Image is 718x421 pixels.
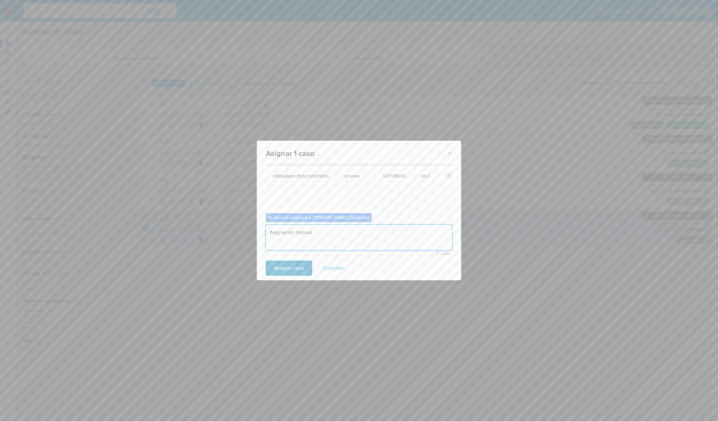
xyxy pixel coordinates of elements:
textarea: Asignación manual [266,225,452,250]
span: Máximo 500 caracteres [268,252,450,256]
span: MLC [421,173,430,179]
button: Asignar caso [266,261,312,276]
span: Asignar caso [274,261,304,275]
b: El caso se asignará a [PERSON_NAME] (nluzardo) [268,214,369,221]
button: icon-button [445,172,453,179]
span: jM0qy8kpdJfh2gXazGPlz0tv [273,173,329,179]
span: pruidiaz [345,173,367,179]
span: Cancelar [323,261,344,275]
span: Asignar 1 caso [266,150,447,157]
button: Cancelar [315,261,352,276]
div: assign-modal [257,141,461,280]
button: Cerrar ventana [447,150,453,156]
span: 530576093 [383,173,406,179]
